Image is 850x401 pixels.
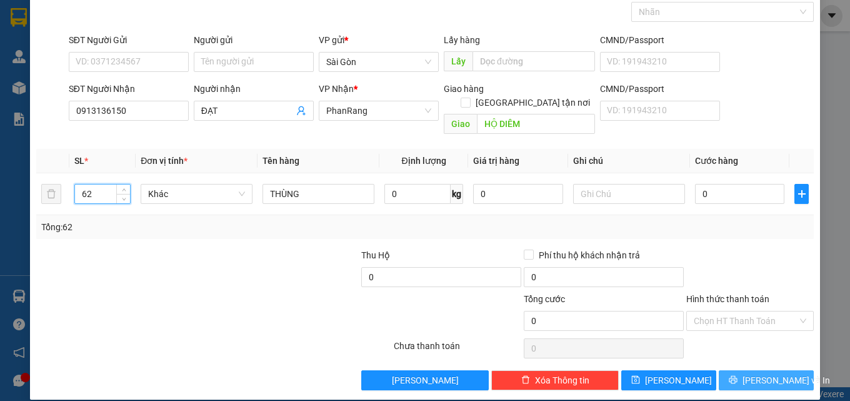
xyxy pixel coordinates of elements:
span: Khác [148,185,245,203]
th: Ghi chú [568,149,690,173]
span: Tên hàng [262,156,299,166]
span: Sài Gòn [326,53,431,71]
li: (c) 2017 [105,59,172,75]
span: PhanRang [326,101,431,120]
img: logo.jpg [136,16,166,46]
button: plus [794,184,809,204]
button: deleteXóa Thông tin [491,370,619,390]
b: Gửi khách hàng [77,18,124,77]
input: 0 [473,184,563,204]
span: Cước hàng [695,156,738,166]
div: SĐT Người Gửi [69,33,189,47]
span: [PERSON_NAME] và In [742,373,830,387]
button: printer[PERSON_NAME] và In [719,370,814,390]
span: Lấy hàng [444,35,480,45]
input: VD: Bàn, Ghế [262,184,374,204]
button: [PERSON_NAME] [361,370,489,390]
div: Người nhận [194,82,314,96]
span: Phí thu hộ khách nhận trả [534,248,645,262]
b: [DOMAIN_NAME] [105,48,172,58]
span: Giao [444,114,477,134]
div: SĐT Người Nhận [69,82,189,96]
span: Tổng cước [524,294,565,304]
input: Dọc đường [477,114,595,134]
span: Đơn vị tính [141,156,187,166]
span: [PERSON_NAME] [392,373,459,387]
span: VP Nhận [319,84,354,94]
div: Tổng: 62 [41,220,329,234]
span: Increase Value [116,185,130,194]
div: VP gửi [319,33,439,47]
span: Decrease Value [116,194,130,203]
button: delete [41,184,61,204]
span: save [631,375,640,385]
span: Giá trị hàng [473,156,519,166]
span: [GEOGRAPHIC_DATA] tận nơi [471,96,595,109]
span: up [120,186,127,194]
label: Hình thức thanh toán [686,294,769,304]
span: Giao hàng [444,84,484,94]
span: plus [795,189,808,199]
span: SL [74,156,84,166]
input: Ghi Chú [573,184,685,204]
div: CMND/Passport [600,33,720,47]
span: kg [451,184,463,204]
span: delete [521,375,530,385]
span: user-add [296,106,306,116]
span: [PERSON_NAME] [645,373,712,387]
input: Dọc đường [472,51,595,71]
div: Người gửi [194,33,314,47]
button: save[PERSON_NAME] [621,370,716,390]
span: Định lượng [402,156,446,166]
span: down [120,195,127,203]
span: Thu Hộ [361,250,390,260]
span: printer [729,375,737,385]
div: CMND/Passport [600,82,720,96]
span: Xóa Thông tin [535,373,589,387]
div: Chưa thanh toán [392,339,522,361]
b: Thiện Trí [16,81,56,118]
span: Lấy [444,51,472,71]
